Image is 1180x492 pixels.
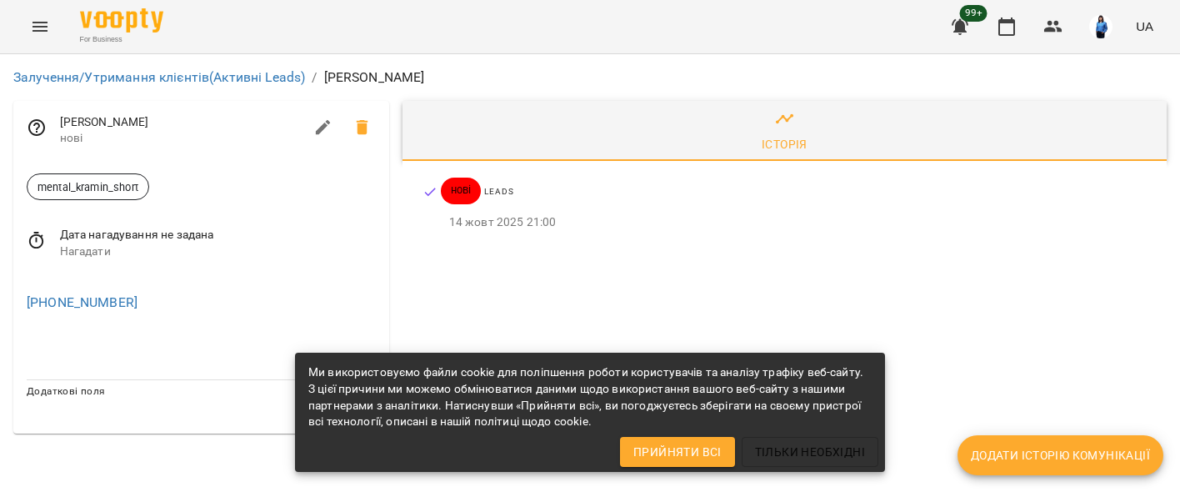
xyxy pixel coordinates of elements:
[755,442,865,462] span: Тільки необхідні
[13,68,1167,88] nav: breadcrumb
[1136,18,1153,35] span: UA
[449,214,1140,231] p: 14 жовт 2025 21:00
[80,34,163,45] span: For Business
[80,8,163,33] img: Voopty Logo
[971,445,1150,465] span: Додати історію комунікації
[1089,15,1112,38] img: 164a4c0f3cf26cceff3e160a65b506fe.jpg
[484,187,513,196] span: Leads
[13,69,305,85] a: Залучення/Утримання клієнтів(Активні Leads)
[60,114,303,131] span: [PERSON_NAME]
[27,179,148,195] span: mental_kramin_short
[20,7,60,47] button: Menu
[742,437,878,467] button: Тільки необхідні
[324,68,425,88] p: [PERSON_NAME]
[27,118,47,138] svg: Відповідальний співробітник не заданий
[27,294,137,310] a: [PHONE_NUMBER]
[762,134,807,154] div: Історія
[60,227,376,243] span: Дата нагадування не задана
[441,183,482,198] span: нові
[620,437,735,467] button: Прийняти всі
[1129,11,1160,42] button: UA
[957,435,1163,475] button: Додати історію комунікації
[27,385,105,397] span: Додаткові поля
[60,130,303,147] span: нові
[960,5,987,22] span: 99+
[60,243,376,260] span: Нагадати
[308,358,872,437] div: Ми використовуємо файли cookie для поліпшення роботи користувачів та аналізу трафіку веб-сайту. З...
[312,68,317,88] li: /
[633,442,722,462] span: Прийняти всі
